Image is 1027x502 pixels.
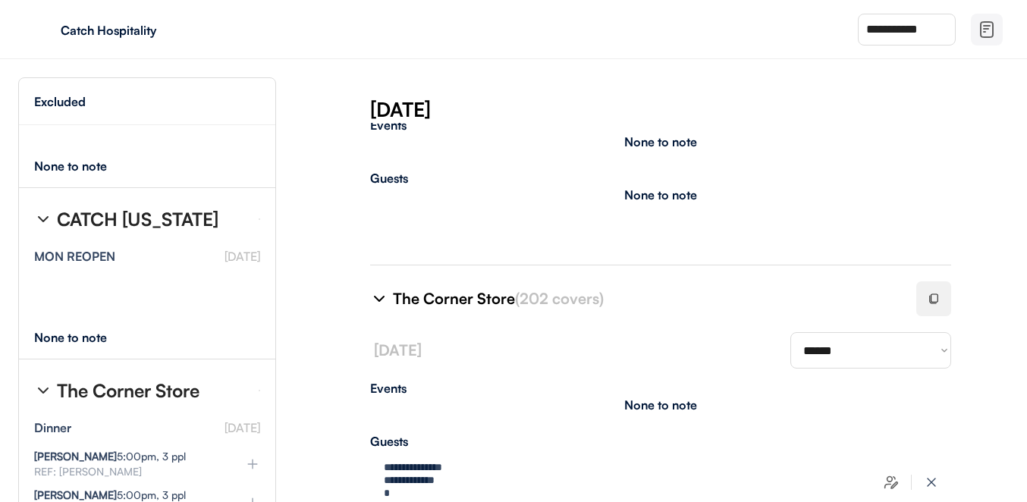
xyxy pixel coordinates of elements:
img: chevron-right%20%281%29.svg [34,381,52,400]
div: None to note [34,160,135,172]
div: The Corner Store [57,381,199,400]
div: Dinner [34,422,71,434]
strong: [PERSON_NAME] [34,450,117,463]
div: None to note [624,189,697,201]
div: Excluded [34,96,86,108]
div: REF: [PERSON_NAME] [34,466,221,477]
div: 5:00pm, 3 ppl [34,490,186,500]
img: chevron-right%20%281%29.svg [34,210,52,228]
img: file-02.svg [978,20,996,39]
div: MON REOPEN [34,250,115,262]
img: yH5BAEAAAAALAAAAAABAAEAAAIBRAA7 [30,17,55,42]
div: Catch Hospitality [61,24,252,36]
img: plus%20%281%29.svg [245,457,260,472]
strong: [PERSON_NAME] [34,488,117,501]
div: Guests [370,172,951,184]
img: x-close%20%283%29.svg [924,475,939,490]
div: The Corner Store [393,288,898,309]
div: [DATE] [370,96,1027,123]
div: 5:00pm, 3 ppl [34,451,186,462]
font: (202 covers) [515,289,604,308]
div: Events [370,119,951,131]
font: [DATE] [374,340,422,359]
div: None to note [624,399,697,411]
div: CATCH [US_STATE] [57,210,218,228]
div: None to note [34,331,135,344]
div: Events [370,382,951,394]
font: [DATE] [225,249,260,264]
font: [DATE] [225,420,260,435]
div: Guests [370,435,951,447]
img: users-edit.svg [884,475,899,490]
div: None to note [624,136,697,148]
img: chevron-right%20%281%29.svg [370,290,388,308]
